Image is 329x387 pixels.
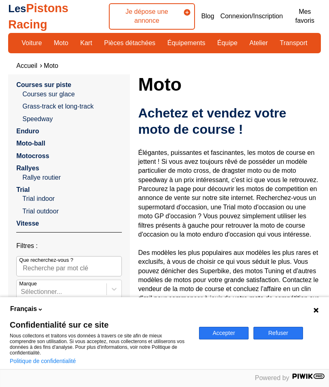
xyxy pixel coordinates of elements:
[22,173,122,182] a: Rallye routier
[16,81,71,88] a: Courses sur piste
[99,36,160,50] a: Pièces détachées
[253,327,303,339] button: Refuser
[244,36,273,50] a: Atelier
[22,102,122,111] a: Grass-track et long-track
[162,36,210,50] a: Équipements
[16,62,37,69] a: Accueil
[10,304,37,313] span: Français
[255,374,290,381] span: Powered by
[199,327,249,339] button: Accepter
[16,36,47,50] a: Voiture
[16,241,122,250] p: Filtres :
[22,194,122,203] a: Trial indoor
[10,321,189,329] span: Confidentialité sur ce site
[138,74,321,94] h1: Moto
[16,128,39,135] a: Enduro
[138,148,321,312] p: Élégantes, puissantes et fascinantes, les motos de course en jettent ! Si vous avez toujours rêvé...
[22,115,122,124] a: Speedway
[201,12,214,21] a: Blog
[21,288,22,296] input: MarqueSélectionner...
[289,7,320,26] a: Mes favoris
[16,220,39,227] a: Vitesse
[16,186,30,193] a: Trial
[220,12,283,21] a: Connexion/Inscription
[8,3,26,14] span: Les
[16,140,45,147] a: Moto-ball
[275,36,313,50] a: Transport
[19,280,37,287] p: Marque
[22,207,122,216] a: Trial outdoor
[10,358,76,364] a: Politique de confidentialité
[138,105,321,137] h2: Achetez et vendez votre moto de course !
[212,36,243,50] a: Équipe
[75,36,97,50] a: Kart
[16,152,49,159] a: Motocross
[16,165,39,172] a: Rallyes
[48,36,74,50] a: Moto
[109,3,195,30] a: Je dépose une annonce
[16,256,122,276] input: Que recherchez-vous ?
[44,62,58,69] a: Moto
[19,257,73,264] p: Que recherchez-vous ?
[22,90,122,99] a: Courses sur glace
[8,2,68,31] a: LesPistons Racing
[10,333,189,356] p: Nous collectons et traitons vos données à travers ce site afin de mieux comprendre son utilisatio...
